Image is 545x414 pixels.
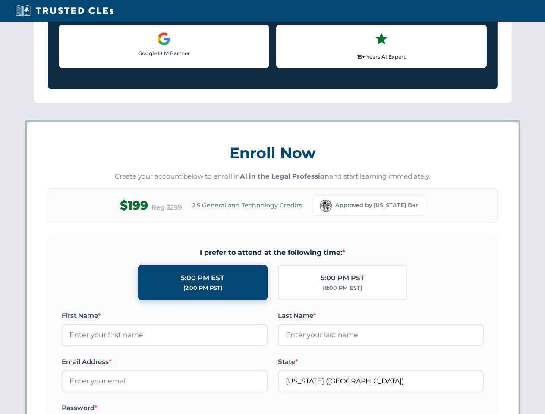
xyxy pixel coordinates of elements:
strong: AI in the Legal Profession [240,172,329,180]
span: I prefer to attend at the following time: [62,247,484,258]
img: Florida Bar [320,200,332,212]
input: Florida (FL) [278,370,484,392]
p: Google LLM Partner [66,49,262,57]
span: $199 [120,196,148,215]
label: Email Address [62,357,268,367]
label: First Name [62,310,268,321]
div: (8:00 PM EST) [323,284,362,292]
input: Enter your last name [278,324,484,346]
span: Reg $299 [151,202,182,213]
span: 2.5 General and Technology Credits [192,201,302,210]
img: Trusted CLEs [13,4,116,17]
div: 5:00 PM EST [181,273,224,284]
img: Google [157,32,171,46]
label: Password [62,403,268,413]
label: State [278,357,484,367]
input: Enter your email [62,370,268,392]
div: (2:00 PM PST) [183,284,222,292]
div: 5:00 PM PST [321,273,365,284]
p: Create your account below to enroll in and start learning immediately. [48,172,498,182]
label: Last Name [278,310,484,321]
input: Enter your first name [62,324,268,346]
p: 15+ Years AI Expert [284,53,479,61]
span: Approved by [US_STATE] Bar [335,201,418,210]
h3: Enroll Now [48,139,498,166]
